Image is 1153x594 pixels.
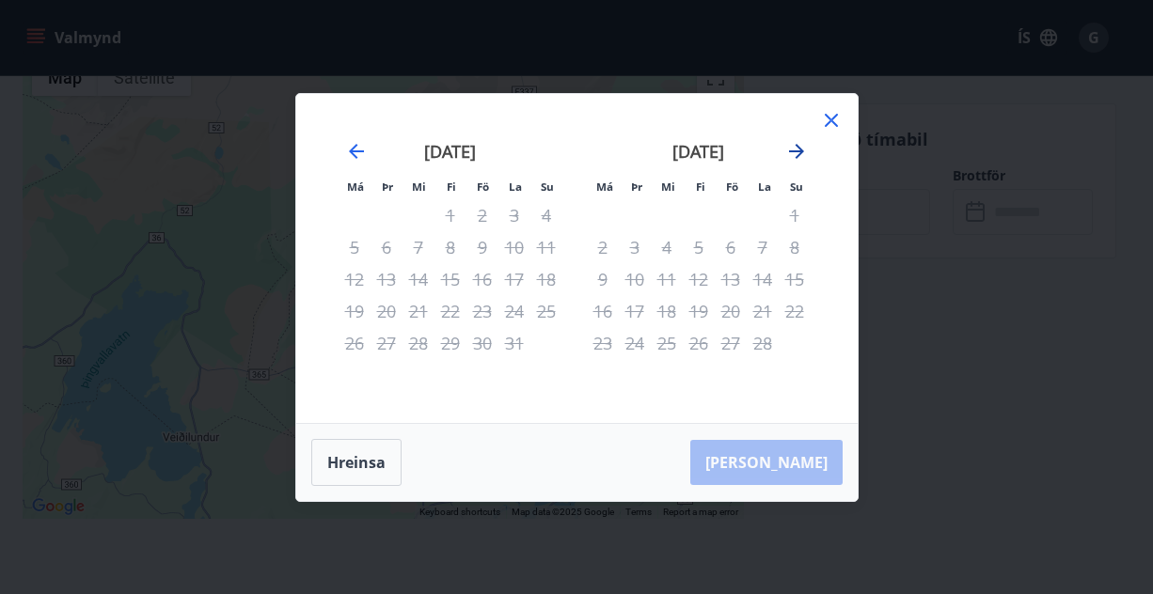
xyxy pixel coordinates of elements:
[424,140,476,163] strong: [DATE]
[596,180,613,194] small: Má
[651,263,683,295] td: Not available. miðvikudagur, 11. febrúar 2026
[715,327,747,359] td: Not available. föstudagur, 27. febrúar 2026
[339,263,371,295] td: Not available. mánudagur, 12. janúar 2026
[587,327,619,359] td: Not available. mánudagur, 23. febrúar 2026
[779,231,811,263] td: Not available. sunnudagur, 8. febrúar 2026
[619,231,651,263] td: Not available. þriðjudagur, 3. febrúar 2026
[498,231,530,263] td: Not available. laugardagur, 10. janúar 2026
[339,327,371,359] td: Not available. mánudagur, 26. janúar 2026
[498,295,530,327] td: Not available. laugardagur, 24. janúar 2026
[651,231,683,263] td: Not available. miðvikudagur, 4. febrúar 2026
[758,180,771,194] small: La
[434,327,466,359] td: Not available. fimmtudagur, 29. janúar 2026
[587,263,619,295] td: Not available. mánudagur, 9. febrúar 2026
[530,295,562,327] td: Not available. sunnudagur, 25. janúar 2026
[672,140,724,163] strong: [DATE]
[619,327,651,359] td: Not available. þriðjudagur, 24. febrúar 2026
[466,231,498,263] td: Not available. föstudagur, 9. janúar 2026
[434,231,466,263] td: Not available. fimmtudagur, 8. janúar 2026
[498,263,530,295] td: Not available. laugardagur, 17. janúar 2026
[631,180,642,194] small: Þr
[530,263,562,295] td: Not available. sunnudagur, 18. janúar 2026
[403,295,434,327] td: Not available. miðvikudagur, 21. janúar 2026
[651,327,683,359] td: Not available. miðvikudagur, 25. febrúar 2026
[530,231,562,263] td: Not available. sunnudagur, 11. janúar 2026
[541,180,554,194] small: Su
[311,439,402,486] button: Hreinsa
[747,231,779,263] td: Not available. laugardagur, 7. febrúar 2026
[587,295,619,327] td: Not available. mánudagur, 16. febrúar 2026
[412,180,426,194] small: Mi
[498,327,530,359] td: Not available. laugardagur, 31. janúar 2026
[371,263,403,295] td: Not available. þriðjudagur, 13. janúar 2026
[339,231,371,263] td: Not available. mánudagur, 5. janúar 2026
[619,295,651,327] td: Not available. þriðjudagur, 17. febrúar 2026
[715,263,747,295] td: Not available. föstudagur, 13. febrúar 2026
[347,180,364,194] small: Má
[651,295,683,327] td: Not available. miðvikudagur, 18. febrúar 2026
[466,263,498,295] td: Not available. föstudagur, 16. janúar 2026
[715,231,747,263] td: Not available. föstudagur, 6. febrúar 2026
[715,295,747,327] td: Not available. föstudagur, 20. febrúar 2026
[466,295,498,327] td: Not available. föstudagur, 23. janúar 2026
[403,327,434,359] td: Not available. miðvikudagur, 28. janúar 2026
[447,180,456,194] small: Fi
[683,263,715,295] td: Not available. fimmtudagur, 12. febrúar 2026
[661,180,675,194] small: Mi
[477,180,489,194] small: Fö
[619,263,651,295] td: Not available. þriðjudagur, 10. febrúar 2026
[683,295,715,327] td: Not available. fimmtudagur, 19. febrúar 2026
[726,180,738,194] small: Fö
[403,231,434,263] td: Not available. miðvikudagur, 7. janúar 2026
[434,263,466,295] td: Not available. fimmtudagur, 15. janúar 2026
[696,180,705,194] small: Fi
[466,199,498,231] td: Not available. föstudagur, 2. janúar 2026
[747,263,779,295] td: Not available. laugardagur, 14. febrúar 2026
[434,199,466,231] td: Not available. fimmtudagur, 1. janúar 2026
[779,199,811,231] td: Not available. sunnudagur, 1. febrúar 2026
[790,180,803,194] small: Su
[382,180,393,194] small: Þr
[509,180,522,194] small: La
[779,295,811,327] td: Not available. sunnudagur, 22. febrúar 2026
[683,327,715,359] td: Not available. fimmtudagur, 26. febrúar 2026
[339,295,371,327] td: Not available. mánudagur, 19. janúar 2026
[747,327,779,359] td: Not available. laugardagur, 28. febrúar 2026
[371,231,403,263] td: Not available. þriðjudagur, 6. janúar 2026
[498,199,530,231] td: Not available. laugardagur, 3. janúar 2026
[747,295,779,327] td: Not available. laugardagur, 21. febrúar 2026
[530,199,562,231] td: Not available. sunnudagur, 4. janúar 2026
[345,140,368,163] div: Move backward to switch to the previous month.
[587,231,619,263] td: Not available. mánudagur, 2. febrúar 2026
[371,327,403,359] td: Not available. þriðjudagur, 27. janúar 2026
[371,295,403,327] td: Not available. þriðjudagur, 20. janúar 2026
[466,327,498,359] td: Not available. föstudagur, 30. janúar 2026
[403,263,434,295] td: Not available. miðvikudagur, 14. janúar 2026
[434,295,466,327] td: Not available. fimmtudagur, 22. janúar 2026
[319,117,835,400] div: Calendar
[785,140,808,163] div: Move forward to switch to the next month.
[683,231,715,263] td: Not available. fimmtudagur, 5. febrúar 2026
[779,263,811,295] td: Not available. sunnudagur, 15. febrúar 2026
